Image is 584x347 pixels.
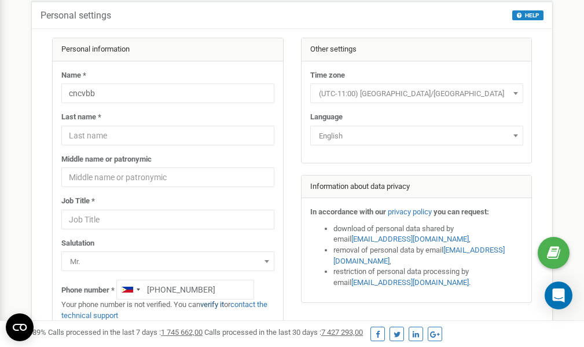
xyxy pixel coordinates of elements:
[61,154,152,165] label: Middle name or patronymic
[321,328,363,337] u: 7 427 293,00
[65,254,270,270] span: Mr.
[314,86,519,102] span: (UTC-11:00) Pacific/Midway
[61,238,94,249] label: Salutation
[61,196,95,207] label: Job Title *
[61,167,274,187] input: Middle name or patronymic
[61,126,274,145] input: Last name
[117,280,144,299] div: Telephone country code
[388,207,432,216] a: privacy policy
[545,282,572,309] div: Open Intercom Messenger
[314,128,519,144] span: English
[310,112,343,123] label: Language
[333,245,523,266] li: removal of personal data by email ,
[310,70,345,81] label: Time zone
[61,210,274,229] input: Job Title
[351,278,469,287] a: [EMAIL_ADDRESS][DOMAIN_NAME]
[310,207,386,216] strong: In accordance with our
[512,10,543,20] button: HELP
[302,38,532,61] div: Other settings
[302,176,532,199] div: Information about data privacy
[61,251,274,271] span: Mr.
[204,328,363,337] span: Calls processed in the last 30 days :
[61,300,267,320] a: contact the technical support
[61,83,274,103] input: Name
[6,313,34,341] button: Open CMP widget
[333,266,523,288] li: restriction of personal data processing by email .
[200,300,224,309] a: verify it
[310,126,523,145] span: English
[61,285,115,296] label: Phone number *
[116,280,254,299] input: +1-800-555-55-55
[53,38,283,61] div: Personal information
[333,224,523,245] li: download of personal data shared by email ,
[351,235,469,243] a: [EMAIL_ADDRESS][DOMAIN_NAME]
[41,10,111,21] h5: Personal settings
[61,70,86,81] label: Name *
[434,207,489,216] strong: you can request:
[48,328,203,337] span: Calls processed in the last 7 days :
[333,246,505,265] a: [EMAIL_ADDRESS][DOMAIN_NAME]
[161,328,203,337] u: 1 745 662,00
[61,112,101,123] label: Last name *
[310,83,523,103] span: (UTC-11:00) Pacific/Midway
[61,299,274,321] p: Your phone number is not verified. You can or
